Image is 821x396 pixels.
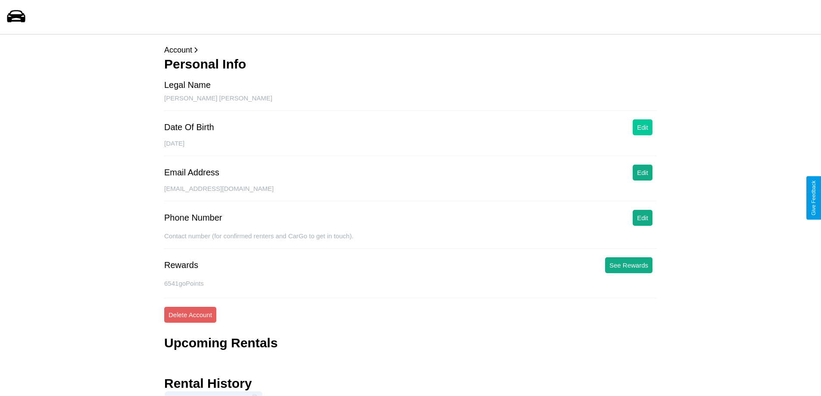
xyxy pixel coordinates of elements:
button: Delete Account [164,307,216,323]
div: Rewards [164,260,198,270]
div: Phone Number [164,213,222,223]
button: Edit [633,119,652,135]
div: Legal Name [164,80,211,90]
p: 6541 goPoints [164,278,657,289]
div: [DATE] [164,140,657,156]
h3: Upcoming Rentals [164,336,278,350]
div: [PERSON_NAME] [PERSON_NAME] [164,94,657,111]
button: Edit [633,210,652,226]
div: Email Address [164,168,219,178]
p: Account [164,43,657,57]
button: Edit [633,165,652,181]
div: [EMAIL_ADDRESS][DOMAIN_NAME] [164,185,657,201]
h3: Rental History [164,376,252,391]
h3: Personal Info [164,57,657,72]
div: Give Feedback [811,181,817,215]
button: See Rewards [605,257,652,273]
div: Contact number (for confirmed renters and CarGo to get in touch). [164,232,657,249]
div: Date Of Birth [164,122,214,132]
